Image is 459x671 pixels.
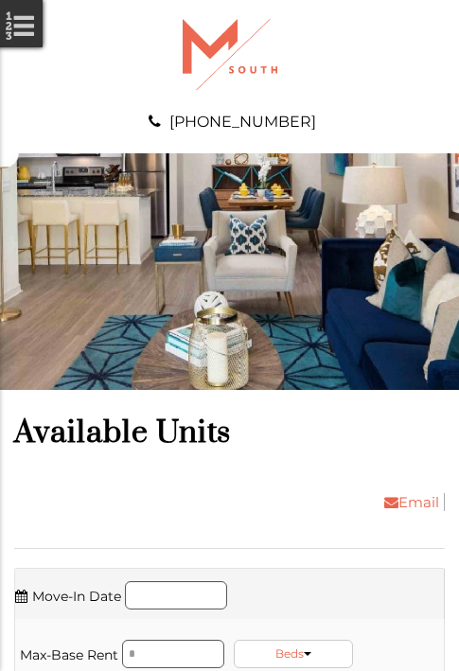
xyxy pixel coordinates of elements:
[234,640,353,668] a: Beds
[14,414,445,452] h1: Available Units
[183,19,277,90] img: A graphic with a red M and the word SOUTH.
[15,584,121,609] label: Move-In Date
[370,493,445,511] a: Email
[169,113,316,131] a: [PHONE_NUMBER]
[122,640,224,668] input: Max Rent
[20,643,118,667] label: Max-Base Rent
[125,581,227,609] input: Move in date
